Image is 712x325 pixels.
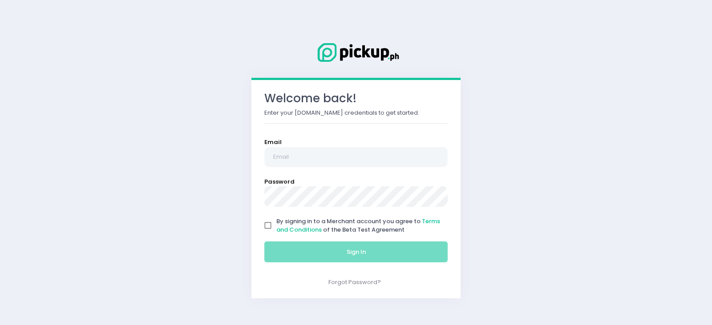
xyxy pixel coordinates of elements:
p: Enter your [DOMAIN_NAME] credentials to get started. [264,108,448,117]
img: Logo [311,41,400,64]
h3: Welcome back! [264,92,448,105]
span: By signing in to a Merchant account you agree to of the Beta Test Agreement [276,217,440,234]
a: Terms and Conditions [276,217,440,234]
button: Sign In [264,241,448,263]
input: Email [264,147,448,168]
span: Sign In [347,248,366,256]
label: Password [264,177,295,186]
a: Forgot Password? [328,278,381,286]
label: Email [264,138,282,147]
